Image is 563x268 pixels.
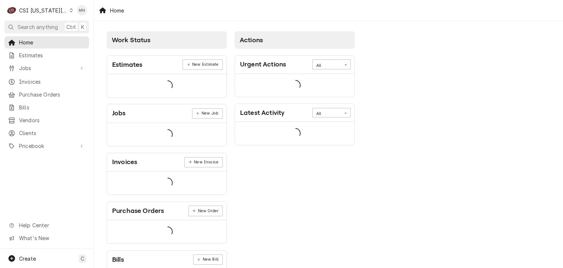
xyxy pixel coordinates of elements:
span: Estimates [19,51,85,59]
div: Card Data Filter Control [312,108,351,117]
a: New Bill [193,254,223,265]
a: Clients [4,127,89,139]
a: Invoices [4,76,89,88]
div: Card Data [107,123,227,146]
div: Card Link Button [193,254,223,265]
a: Home [4,36,89,48]
div: Card Link Button [183,59,222,70]
div: Card Title [112,60,142,70]
span: Loading... [162,175,173,191]
a: New Invoice [184,157,222,167]
a: Go to Help Center [4,219,89,231]
span: Loading... [162,78,173,93]
div: Card Column Header [107,31,227,49]
div: Card Column Content [235,49,355,145]
div: MN [77,5,87,15]
span: Home [19,39,85,46]
span: K [81,23,84,31]
div: Card Data [107,220,227,243]
div: Card Header [107,202,227,220]
div: Card Data [235,74,354,97]
span: Clients [19,129,85,137]
div: Card Title [112,157,137,167]
span: Create [19,256,36,262]
span: Bills [19,104,85,111]
div: All [316,111,338,117]
span: Search anything [18,23,58,31]
div: Card Header [107,153,227,171]
div: Card Data Filter Control [312,59,351,69]
div: Card Title [112,108,126,118]
div: CSI Kansas City's Avatar [7,5,17,15]
span: Invoices [19,78,85,86]
span: Vendors [19,116,85,124]
div: Card Column Header [235,31,355,49]
button: Search anythingCtrlK [4,21,89,33]
a: Purchase Orders [4,88,89,101]
div: Card Data [107,171,227,195]
a: Vendors [4,114,89,126]
span: Purchase Orders [19,91,85,98]
div: Card Title [240,108,284,118]
div: Card: Estimates [107,55,227,98]
div: Card Data [107,74,227,97]
a: Estimates [4,49,89,61]
div: Card Link Button [184,157,222,167]
div: Card Title [240,59,286,69]
div: CSI [US_STATE][GEOGRAPHIC_DATA] [19,7,67,14]
span: Ctrl [66,23,76,31]
a: New Job [192,108,223,119]
span: Loading... [290,77,301,93]
span: Loading... [290,126,301,141]
div: C [7,5,17,15]
div: Card Header [235,56,354,74]
span: Loading... [162,224,173,240]
span: Loading... [162,127,173,142]
div: Card Title [112,255,124,265]
div: Card: Jobs [107,104,227,146]
span: What's New [19,234,85,242]
a: New Estimate [183,59,222,70]
div: Card Header [107,104,227,123]
span: Pricebook [19,142,74,150]
span: C [81,255,84,262]
span: Actions [240,36,263,44]
a: Bills [4,101,89,113]
div: Card: Purchase Orders [107,202,227,244]
a: Go to Jobs [4,62,89,74]
div: Card: Latest Activity [235,104,355,145]
div: Card Link Button [192,108,223,119]
a: Go to Pricebook [4,140,89,152]
a: New Order [188,206,223,216]
span: Jobs [19,64,74,72]
a: Go to What's New [4,232,89,244]
div: Card Header [107,56,227,74]
span: Help Center [19,221,85,229]
div: All [316,63,338,69]
div: Melissa Nehls's Avatar [77,5,87,15]
div: Card: Urgent Actions [235,55,355,97]
div: Card Data [235,122,354,145]
div: Card: Invoices [107,153,227,195]
span: Work Status [112,36,150,44]
div: Card Link Button [188,206,223,216]
div: Card Title [112,206,164,216]
div: Card Header [235,104,354,122]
